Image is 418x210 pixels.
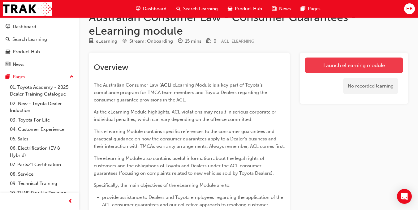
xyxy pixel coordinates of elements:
div: 15 mins [185,38,201,45]
h1: Australian Consumer Law - Consumer Guarantees - eLearning module [89,11,408,37]
span: car-icon [228,5,232,13]
span: news-icon [272,5,277,13]
span: up-icon [70,73,74,81]
span: money-icon [206,39,211,44]
span: ACL [161,82,170,88]
span: Dashboard [143,5,166,12]
div: Stream [122,37,173,45]
a: 02. New - Toyota Dealer Induction [7,99,76,115]
span: pages-icon [301,5,305,13]
div: Type [89,37,117,45]
span: News [279,5,291,12]
a: 08. Service [7,169,76,179]
a: news-iconNews [267,2,296,15]
a: 09. Technical Training [7,179,76,188]
a: 03. Toyota For Life [7,115,76,125]
span: HB [406,5,413,12]
span: Search Learning [183,5,218,12]
span: target-icon [122,39,127,44]
a: 01. Toyota Academy - 2025 Dealer Training Catalogue [7,83,76,99]
span: guage-icon [6,24,10,30]
span: Product Hub [235,5,262,12]
span: prev-icon [68,198,73,205]
div: No recorded learning [343,78,398,94]
a: 06. Electrification (EV & Hybrid) [7,144,76,160]
a: Product Hub [2,46,76,58]
div: Duration [178,37,201,45]
span: guage-icon [136,5,140,13]
img: Trak [3,2,52,16]
span: ) eLearning Module is a key part of Toyota’s compliance program for TMCA team members and Toyota ... [94,82,268,103]
a: Search Learning [2,34,76,45]
div: News [13,61,24,68]
a: News [2,59,76,70]
span: car-icon [6,49,10,55]
span: The eLearning Module also contains useful information about the legal rights of customers and the... [94,156,274,176]
div: Product Hub [13,48,40,55]
a: 04. Customer Experience [7,125,76,134]
div: Pages [13,73,25,80]
a: Launch eLearning module [305,58,403,73]
span: search-icon [6,37,10,42]
a: 05. Sales [7,134,76,144]
button: Pages [2,71,76,83]
span: The Australian Consumer Law ( [94,82,161,88]
span: As the eLearning Module highlights, ACL violations may result in serious corporate or individual ... [94,109,278,122]
span: Specifically, the main objectives of the eLearning Module are to: [94,182,231,188]
span: clock-icon [178,39,183,44]
a: search-iconSearch Learning [171,2,223,15]
div: Dashboard [13,23,36,30]
div: eLearning [96,38,117,45]
button: DashboardSearch LearningProduct HubNews [2,20,76,71]
a: guage-iconDashboard [131,2,171,15]
span: Pages [308,5,321,12]
button: HB [404,3,415,14]
div: Stream: Onboarding [129,38,173,45]
div: Open Intercom Messenger [397,189,412,204]
span: learningResourceType_ELEARNING-icon [89,39,93,44]
div: Price [206,37,216,45]
a: Dashboard [2,21,76,32]
a: car-iconProduct Hub [223,2,267,15]
span: Learning resource code [221,39,254,44]
a: 10. TUNE Rev-Up Training [7,188,76,198]
span: pages-icon [6,74,10,80]
span: This eLearning Module contains specific references to the consumer guarantees and practical guida... [94,129,285,149]
span: Overview [94,62,128,72]
div: 0 [213,38,216,45]
div: Search Learning [12,36,47,43]
span: news-icon [6,62,10,67]
a: 07. Parts21 Certification [7,160,76,169]
span: search-icon [176,5,181,13]
a: pages-iconPages [296,2,325,15]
